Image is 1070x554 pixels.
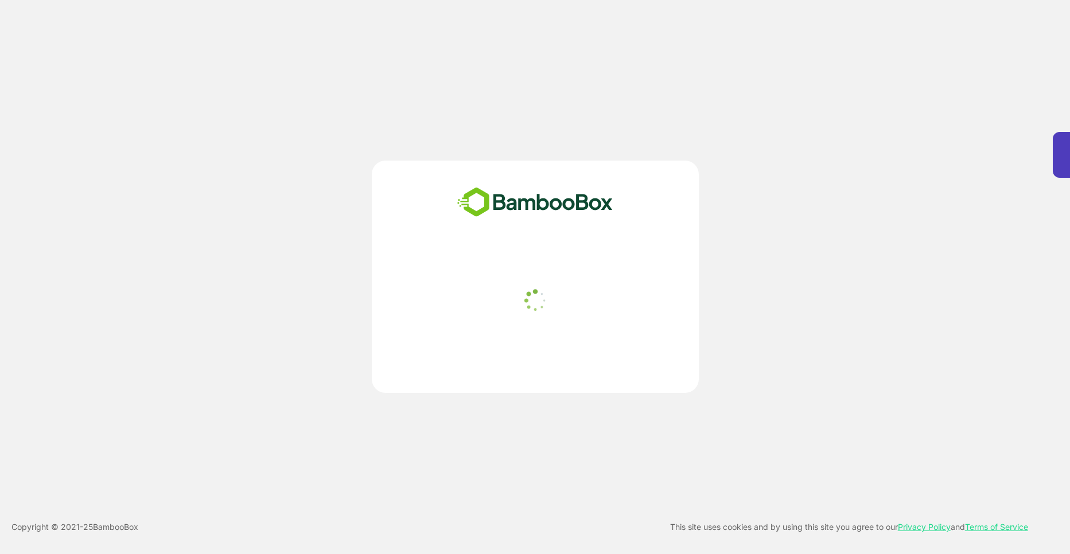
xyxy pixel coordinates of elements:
[898,522,951,532] a: Privacy Policy
[451,184,619,221] img: bamboobox
[965,522,1028,532] a: Terms of Service
[521,286,550,315] img: loader
[11,520,138,534] p: Copyright © 2021- 25 BambooBox
[670,520,1028,534] p: This site uses cookies and by using this site you agree to our and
